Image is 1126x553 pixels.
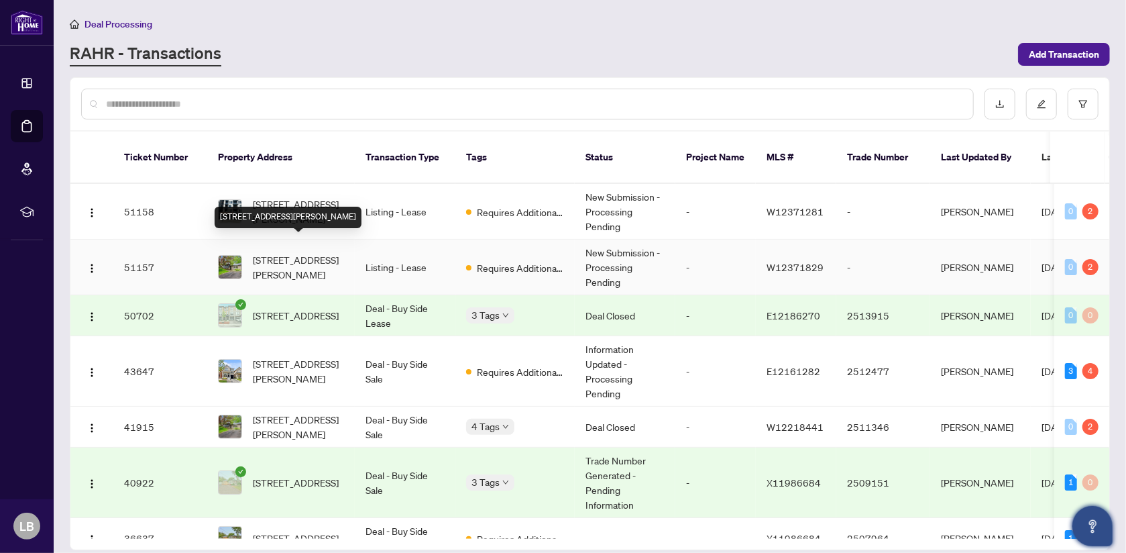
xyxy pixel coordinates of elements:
[836,295,930,336] td: 2513915
[1026,89,1057,119] button: edit
[1041,532,1071,544] span: [DATE]
[575,295,675,336] td: Deal Closed
[836,240,930,295] td: -
[113,240,207,295] td: 51157
[455,132,575,184] th: Tags
[355,240,455,295] td: Listing - Lease
[477,532,564,546] span: Requires Additional Docs
[253,308,339,323] span: [STREET_ADDRESS]
[207,132,355,184] th: Property Address
[575,240,675,295] td: New Submission - Processing Pending
[1041,365,1071,377] span: [DATE]
[87,367,97,378] img: Logo
[675,240,756,295] td: -
[355,295,455,336] td: Deal - Buy Side Lease
[930,184,1031,240] td: [PERSON_NAME]
[81,416,103,438] button: Logo
[1065,474,1077,491] div: 1
[113,184,207,240] td: 51158
[215,207,361,228] div: [STREET_ADDRESS][PERSON_NAME]
[85,18,152,30] span: Deal Processing
[767,309,820,321] span: E12186270
[675,295,756,336] td: -
[219,471,241,494] img: thumbnail-img
[930,240,1031,295] td: [PERSON_NAME]
[1037,99,1046,109] span: edit
[253,531,339,546] span: [STREET_ADDRESS]
[575,407,675,448] td: Deal Closed
[113,295,207,336] td: 50702
[1041,476,1071,489] span: [DATE]
[675,448,756,518] td: -
[477,205,564,219] span: Requires Additional Docs
[113,407,207,448] td: 41915
[1078,99,1088,109] span: filter
[87,479,97,489] img: Logo
[1072,506,1113,546] button: Open asap
[502,312,509,319] span: down
[81,360,103,382] button: Logo
[81,201,103,222] button: Logo
[113,336,207,407] td: 43647
[355,336,455,407] td: Deal - Buy Side Sale
[995,99,1005,109] span: download
[253,252,344,282] span: [STREET_ADDRESS][PERSON_NAME]
[767,365,820,377] span: E12161282
[1065,203,1077,219] div: 0
[219,527,241,550] img: thumbnail-img
[1065,363,1077,379] div: 3
[930,407,1031,448] td: [PERSON_NAME]
[219,200,241,223] img: thumbnail-img
[1082,474,1099,491] div: 0
[81,256,103,278] button: Logo
[219,256,241,279] img: thumbnail-img
[767,261,824,273] span: W12371829
[81,472,103,493] button: Logo
[1065,419,1077,435] div: 0
[502,423,509,430] span: down
[1041,421,1071,433] span: [DATE]
[87,534,97,545] img: Logo
[675,336,756,407] td: -
[1029,44,1099,65] span: Add Transaction
[1082,363,1099,379] div: 4
[355,448,455,518] td: Deal - Buy Side Sale
[471,419,500,434] span: 4 Tags
[219,360,241,383] img: thumbnail-img
[767,421,824,433] span: W12218441
[1065,259,1077,275] div: 0
[1041,150,1123,164] span: Last Modified Date
[930,448,1031,518] td: [PERSON_NAME]
[575,336,675,407] td: Information Updated - Processing Pending
[930,336,1031,407] td: [PERSON_NAME]
[477,364,564,379] span: Requires Additional Docs
[767,532,821,544] span: X11986684
[930,295,1031,336] td: [PERSON_NAME]
[1065,307,1077,323] div: 0
[253,412,344,442] span: [STREET_ADDRESS][PERSON_NAME]
[1068,89,1099,119] button: filter
[19,517,34,536] span: LB
[235,299,246,310] span: check-circle
[253,197,344,226] span: [STREET_ADDRESS][PERSON_NAME]
[70,42,221,66] a: RAHR - Transactions
[81,305,103,326] button: Logo
[87,423,97,434] img: Logo
[836,336,930,407] td: 2512477
[1082,419,1099,435] div: 2
[355,184,455,240] td: Listing - Lease
[70,19,79,29] span: home
[87,207,97,218] img: Logo
[1082,307,1099,323] div: 0
[575,448,675,518] td: Trade Number Generated - Pending Information
[836,407,930,448] td: 2511346
[1082,203,1099,219] div: 2
[87,263,97,274] img: Logo
[836,448,930,518] td: 2509151
[81,527,103,549] button: Logo
[575,184,675,240] td: New Submission - Processing Pending
[471,307,500,323] span: 3 Tags
[1041,261,1071,273] span: [DATE]
[471,474,500,490] span: 3 Tags
[355,132,455,184] th: Transaction Type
